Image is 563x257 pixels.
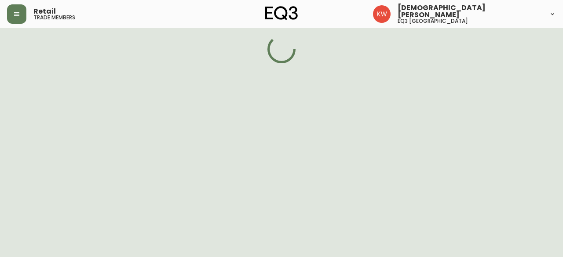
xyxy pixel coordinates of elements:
img: f33162b67396b0982c40ce2a87247151 [373,5,391,23]
h5: eq3 [GEOGRAPHIC_DATA] [398,18,468,24]
span: [DEMOGRAPHIC_DATA][PERSON_NAME] [398,4,542,18]
h5: trade members [33,15,75,20]
img: logo [265,6,298,20]
span: Retail [33,8,56,15]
